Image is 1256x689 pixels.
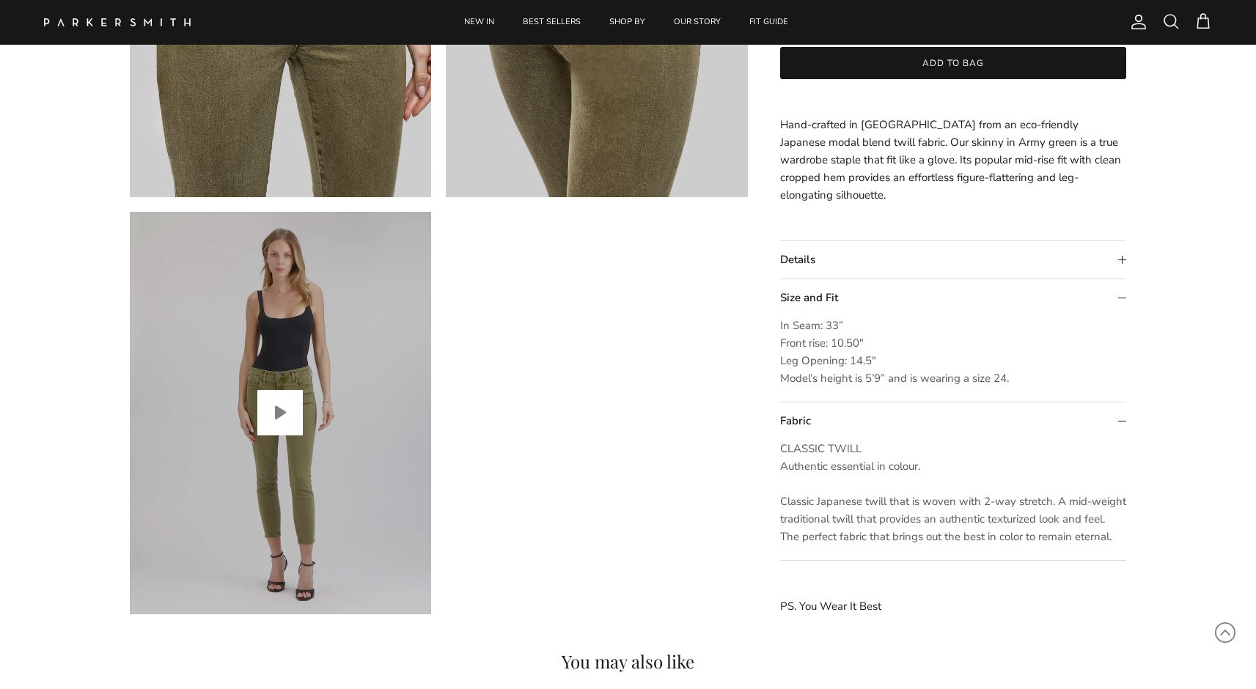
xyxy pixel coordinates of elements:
span: CLASSIC TWILL Authentic essential in colour. Classic Japanese twill that is woven with 2-way stre... [780,442,1126,545]
summary: Size and Fit [780,280,1127,317]
h4: You may also like [44,652,1212,670]
a: Account [1124,13,1147,31]
span: In Seam: 33” Front rise: 10.50″ Leg Opening: 14.5″ Model’s height is 5’9” and is wearing a size 24. [780,319,1009,386]
summary: Fabric [780,403,1127,441]
button: Add to bag [780,48,1127,80]
img: Parker Smith [44,18,191,26]
button: Play video [257,390,303,435]
p: PS. You Wear It Best [780,598,1127,616]
summary: Details [780,242,1127,279]
p: Hand-crafted in [GEOGRAPHIC_DATA] from an eco-friendly Japanese modal blend twill fabric. Our ski... [780,117,1127,205]
svg: Scroll to Top [1214,622,1236,644]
